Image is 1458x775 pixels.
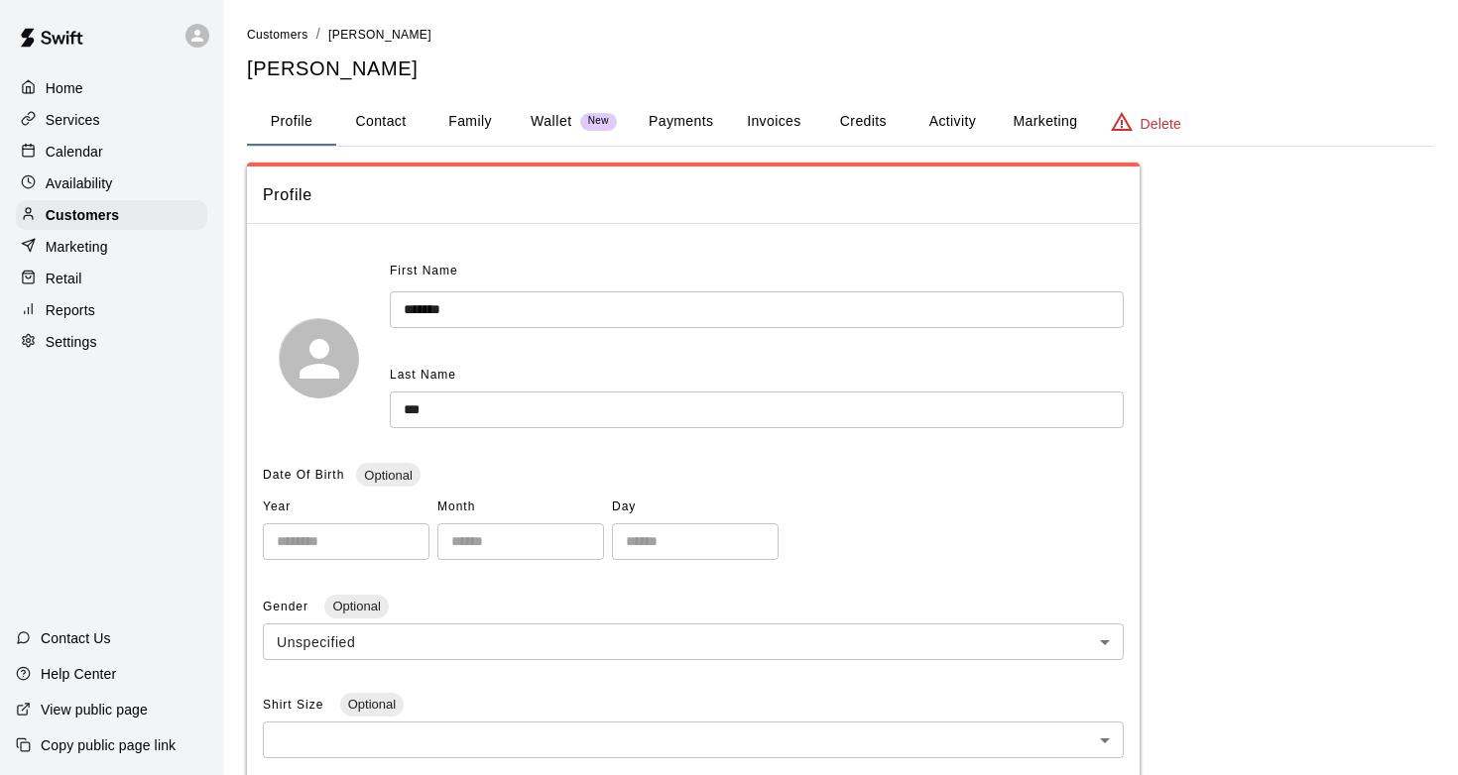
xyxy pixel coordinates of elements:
[46,332,97,352] p: Settings
[247,55,1434,82] h5: [PERSON_NAME]
[16,105,207,135] a: Services
[263,698,328,712] span: Shirt Size
[324,599,388,613] span: Optional
[41,735,176,755] p: Copy public page link
[356,468,420,483] span: Optional
[437,492,604,523] span: Month
[263,182,1124,208] span: Profile
[390,256,458,287] span: First Name
[46,78,83,98] p: Home
[16,200,207,230] a: Customers
[336,98,425,146] button: Contact
[46,237,108,257] p: Marketing
[247,26,308,42] a: Customers
[46,205,119,225] p: Customers
[16,295,207,325] a: Reports
[46,300,95,320] p: Reports
[247,98,336,146] button: Profile
[16,327,207,357] a: Settings
[818,98,908,146] button: Credits
[247,28,308,42] span: Customers
[46,142,103,162] p: Calendar
[16,73,207,103] a: Home
[16,232,207,262] a: Marketing
[316,24,320,45] li: /
[1141,114,1181,134] p: Delete
[612,492,779,523] span: Day
[247,98,1434,146] div: basic tabs example
[41,700,148,720] p: View public page
[46,173,113,193] p: Availability
[425,98,515,146] button: Family
[46,269,82,288] p: Retail
[16,168,207,198] a: Availability
[263,468,344,482] span: Date Of Birth
[908,98,997,146] button: Activity
[247,24,1434,46] nav: breadcrumb
[263,600,312,613] span: Gender
[16,264,207,293] a: Retail
[16,137,207,166] a: Calendar
[46,110,100,130] p: Services
[328,28,431,42] span: [PERSON_NAME]
[263,492,429,523] span: Year
[390,368,456,382] span: Last Name
[633,98,729,146] button: Payments
[531,111,572,132] p: Wallet
[263,623,1124,660] div: Unspecified
[997,98,1093,146] button: Marketing
[580,115,617,128] span: New
[41,664,116,684] p: Help Center
[41,628,111,648] p: Contact Us
[340,697,404,712] span: Optional
[729,98,818,146] button: Invoices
